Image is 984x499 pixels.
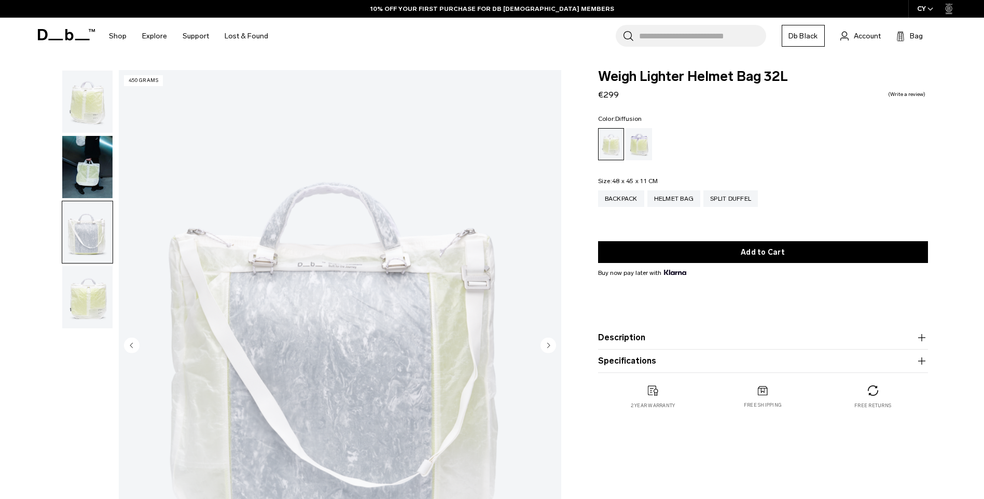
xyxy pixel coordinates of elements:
[647,190,701,207] a: Helmet Bag
[631,402,675,409] p: 2 year warranty
[840,30,881,42] a: Account
[598,178,658,184] legend: Size:
[598,268,686,278] span: Buy now pay later with
[782,25,825,47] a: Db Black
[62,136,113,198] img: Weigh Lighter Helmet Bag 32L Diffusion
[854,31,881,41] span: Account
[598,128,624,160] a: Diffusion
[183,18,209,54] a: Support
[62,266,113,329] button: Weigh Lighter Helmet Bag 32L Diffusion
[101,18,276,54] nav: Main Navigation
[370,4,614,13] a: 10% OFF YOUR FIRST PURCHASE FOR DB [DEMOGRAPHIC_DATA] MEMBERS
[703,190,758,207] a: Split Duffel
[896,30,923,42] button: Bag
[62,266,113,328] img: Weigh Lighter Helmet Bag 32L Diffusion
[142,18,167,54] a: Explore
[62,70,113,133] button: Weigh Lighter Helmet Bag 32L Diffusion
[598,116,642,122] legend: Color:
[124,337,140,355] button: Previous slide
[109,18,127,54] a: Shop
[62,201,113,264] img: Weigh Lighter Helmet Bag 32L Diffusion
[888,92,925,97] a: Write a review
[615,115,642,122] span: Diffusion
[598,190,644,207] a: Backpack
[540,337,556,355] button: Next slide
[62,71,113,133] img: Weigh Lighter Helmet Bag 32L Diffusion
[664,270,686,275] img: {"height" => 20, "alt" => "Klarna"}
[598,241,928,263] button: Add to Cart
[225,18,268,54] a: Lost & Found
[854,402,891,409] p: Free returns
[598,355,928,367] button: Specifications
[62,135,113,199] button: Weigh Lighter Helmet Bag 32L Diffusion
[910,31,923,41] span: Bag
[598,331,928,344] button: Description
[598,90,619,100] span: €299
[124,75,163,86] p: 450 grams
[598,70,928,84] span: Weigh Lighter Helmet Bag 32L
[744,401,782,409] p: Free shipping
[612,177,658,185] span: 48 x 45 x 11 CM
[626,128,652,160] a: Aurora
